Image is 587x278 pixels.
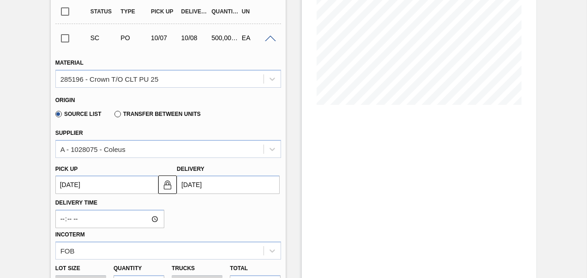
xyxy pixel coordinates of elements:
[55,97,75,103] label: Origin
[209,8,241,15] div: Quantity
[118,34,150,42] div: Purchase order
[149,34,181,42] div: 10/07/2025
[114,111,201,117] label: Transfer between Units
[179,8,211,15] div: Delivery
[60,75,159,83] div: 285196 - Crown T/O CLT PU 25
[60,247,75,254] div: FOB
[240,34,272,42] div: EA
[114,265,142,272] label: Quantity
[55,175,158,194] input: mm/dd/yyyy
[209,34,241,42] div: 500,000.000
[158,175,177,194] button: locked
[55,60,84,66] label: Material
[55,130,83,136] label: Supplier
[55,262,106,275] label: Lot size
[177,175,280,194] input: mm/dd/yyyy
[88,8,120,15] div: Status
[55,166,78,172] label: Pick up
[230,265,248,272] label: Total
[55,231,85,238] label: Incoterm
[162,179,173,190] img: locked
[118,8,150,15] div: Type
[179,34,211,42] div: 10/08/2025
[55,196,164,210] label: Delivery Time
[240,8,272,15] div: UN
[177,166,204,172] label: Delivery
[172,265,195,272] label: Trucks
[88,34,120,42] div: Suggestion Created
[60,145,126,153] div: A - 1028075 - Coleus
[55,111,102,117] label: Source List
[149,8,181,15] div: Pick up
